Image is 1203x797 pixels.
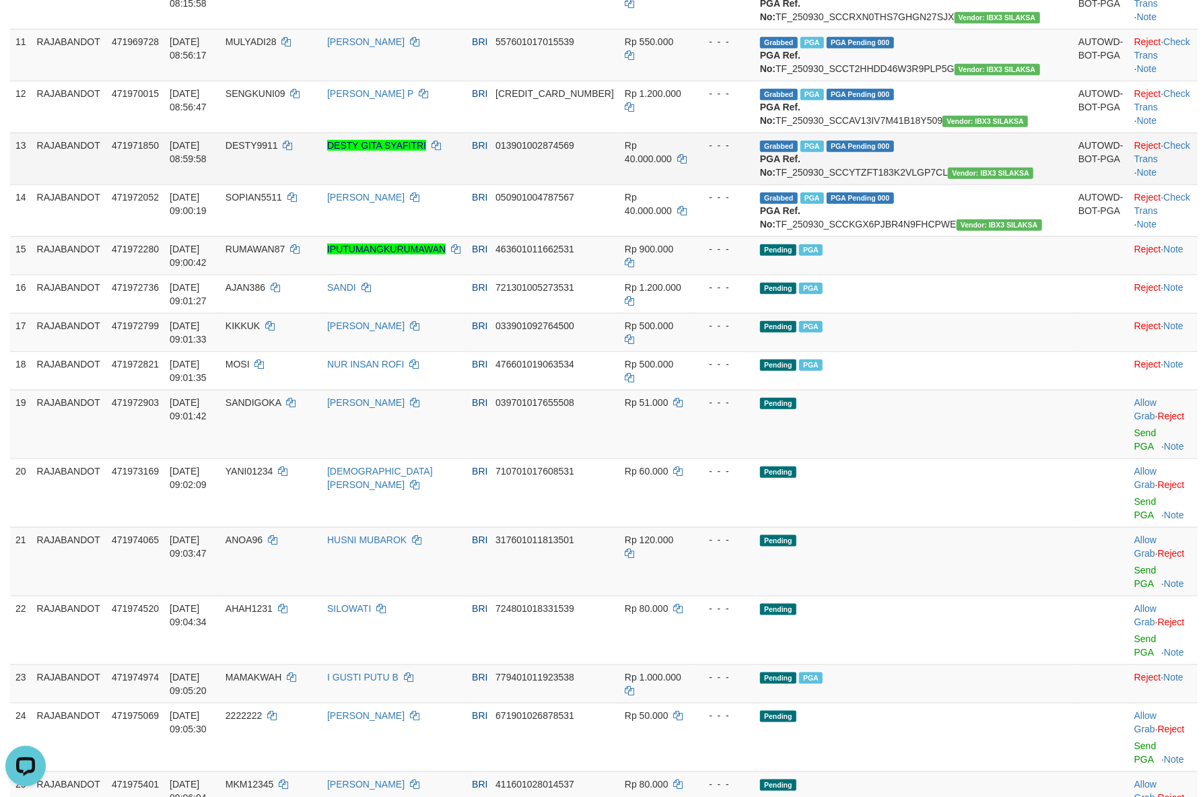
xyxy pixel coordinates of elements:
a: Reject [1158,411,1185,421]
span: PGA Pending [827,37,894,48]
a: Send PGA [1134,565,1157,589]
div: - - - [698,777,749,791]
a: Note [1164,510,1184,520]
b: PGA Ref. No: [760,205,800,230]
td: TF_250930_SCCT2HHDD46W3R9PLP5G [755,29,1073,81]
a: Note [1164,578,1184,589]
b: PGA Ref. No: [760,50,800,74]
span: Marked by adkpebhi [799,283,823,294]
span: BRI [472,603,487,614]
td: RAJABANDOT [32,236,106,275]
td: 16 [10,275,32,313]
span: [DATE] 09:03:47 [170,534,207,559]
a: Note [1163,282,1183,293]
span: Copy 463601011662531 to clipboard [495,244,574,254]
span: Vendor URL: https://secure12.1velocity.biz [957,219,1042,231]
span: [DATE] 09:02:09 [170,466,207,490]
a: IPUTUMANGKURUMAWAN [327,244,446,254]
span: · [1134,603,1158,627]
a: Check Trans [1134,192,1190,216]
td: 24 [10,703,32,771]
td: · [1129,351,1198,390]
span: DESTY9911 [226,140,278,151]
span: 471972280 [112,244,159,254]
td: RAJABANDOT [32,703,106,771]
div: - - - [698,281,749,294]
td: RAJABANDOT [32,527,106,596]
td: RAJABANDOT [32,458,106,527]
span: [DATE] 09:05:30 [170,710,207,734]
span: · [1134,466,1158,490]
span: [DATE] 09:00:42 [170,244,207,268]
td: · [1129,236,1198,275]
span: Pending [760,535,796,547]
a: Reject [1134,88,1161,99]
a: [PERSON_NAME] [327,320,405,331]
a: Send PGA [1134,496,1157,520]
span: Rp 500.000 [625,320,673,331]
span: [DATE] 08:56:17 [170,36,207,61]
span: BRI [472,320,487,331]
div: - - - [698,709,749,722]
span: Pending [760,466,796,478]
span: Vendor URL: https://secure12.1velocity.biz [948,168,1033,179]
span: Marked by adkpebhi [799,359,823,371]
span: SOPIAN5511 [226,192,282,203]
td: AUTOWD-BOT-PGA [1073,29,1129,81]
span: Pending [760,398,796,409]
a: Note [1137,219,1157,230]
a: Send PGA [1134,427,1157,452]
span: [DATE] 09:00:19 [170,192,207,216]
td: · [1129,275,1198,313]
span: Copy 724801018331539 to clipboard [495,603,574,614]
button: Open LiveChat chat widget [5,5,46,46]
div: - - - [698,357,749,371]
a: [PERSON_NAME] [327,779,405,790]
td: 13 [10,133,32,184]
td: 17 [10,313,32,351]
td: RAJABANDOT [32,29,106,81]
a: DESTY GITA SYAFITRI [327,140,426,151]
span: 471974974 [112,672,159,683]
td: · [1129,313,1198,351]
span: Rp 1.200.000 [625,88,681,99]
a: [PERSON_NAME] [327,36,405,47]
span: Rp 80.000 [625,603,668,614]
span: [DATE] 08:59:58 [170,140,207,164]
div: - - - [698,35,749,48]
span: Copy 671901026878531 to clipboard [495,710,574,721]
span: BRI [472,244,487,254]
a: Reject [1134,359,1161,370]
span: Marked by adkpebhi [799,321,823,333]
a: SANDI [327,282,356,293]
span: Vendor URL: https://secure12.1velocity.biz [942,116,1028,127]
span: Copy 050901004787567 to clipboard [495,192,574,203]
a: Reject [1158,617,1185,627]
td: TF_250930_SCCAV13IV7M41B18Y509 [755,81,1073,133]
span: Copy 721301005273531 to clipboard [495,282,574,293]
a: Send PGA [1134,740,1157,765]
span: BRI [472,88,487,99]
span: [DATE] 09:01:33 [170,320,207,345]
span: Marked by adkpebhi [799,244,823,256]
a: [PERSON_NAME] [327,397,405,408]
span: AJAN386 [226,282,265,293]
a: Allow Grab [1134,710,1157,734]
span: Copy 411601028014537 to clipboard [495,779,574,790]
a: Note [1164,441,1184,452]
td: AUTOWD-BOT-PGA [1073,81,1129,133]
td: · [1129,596,1198,664]
span: Vendor URL: https://secure12.1velocity.biz [955,64,1040,75]
div: - - - [698,139,749,152]
span: MULYADI28 [226,36,277,47]
span: 471975401 [112,779,159,790]
span: [DATE] 09:05:20 [170,672,207,696]
a: Reject [1158,724,1185,734]
td: · · [1129,133,1198,184]
span: BRI [472,282,487,293]
span: Copy 039701017655508 to clipboard [495,397,574,408]
span: BRI [472,140,487,151]
td: 21 [10,527,32,596]
a: Allow Grab [1134,603,1157,627]
span: Marked by adkdaniel [800,193,824,204]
